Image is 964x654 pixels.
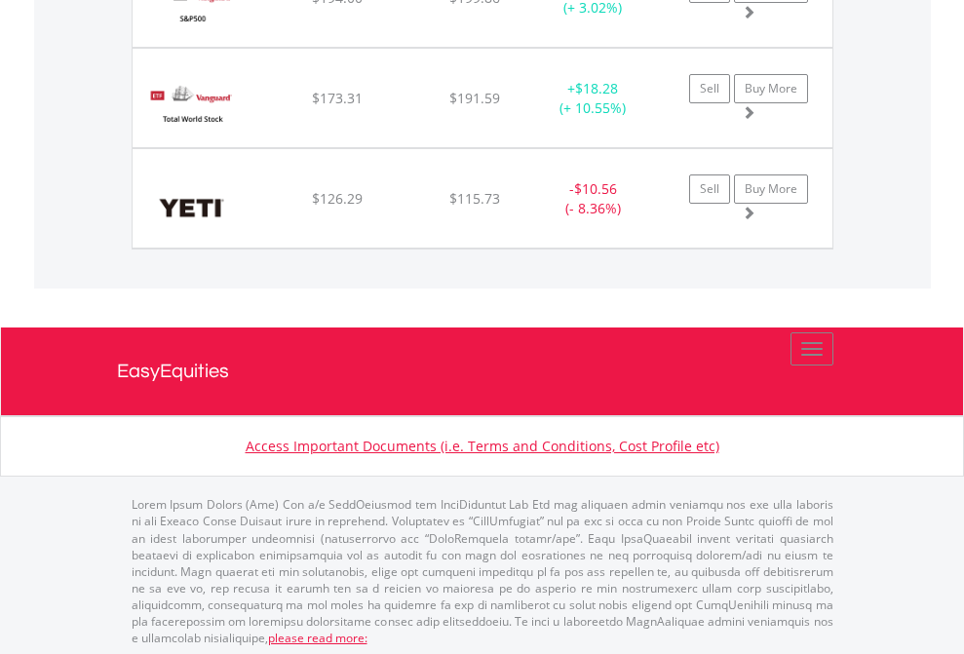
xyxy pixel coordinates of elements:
span: $10.56 [574,179,617,198]
a: Buy More [734,174,808,204]
div: - (- 8.36%) [532,179,654,218]
a: please read more: [268,630,367,646]
img: EQU.US.YETI.png [142,173,241,243]
span: $18.28 [575,79,618,97]
span: $173.31 [312,89,363,107]
a: Sell [689,74,730,103]
a: Access Important Documents (i.e. Terms and Conditions, Cost Profile etc) [246,437,719,455]
div: + (+ 10.55%) [532,79,654,118]
span: $126.29 [312,189,363,208]
span: $191.59 [449,89,500,107]
a: EasyEquities [117,327,848,415]
span: $115.73 [449,189,500,208]
p: Lorem Ipsum Dolors (Ame) Con a/e SeddOeiusmod tem InciDiduntut Lab Etd mag aliquaen admin veniamq... [132,496,833,646]
img: EQU.US.VT.png [142,73,241,142]
a: Buy More [734,74,808,103]
a: Sell [689,174,730,204]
